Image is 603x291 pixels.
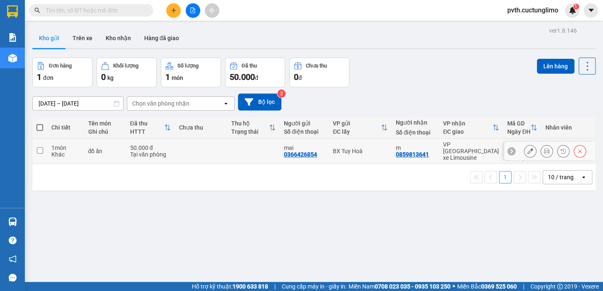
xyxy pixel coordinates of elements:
[32,58,92,87] button: Đơn hàng1đơn
[255,75,258,81] span: đ
[51,151,80,158] div: Khác
[333,120,381,127] div: VP gửi
[130,120,164,127] div: Đã thu
[569,7,576,14] img: icon-new-feature
[453,285,455,288] span: ⚪️
[8,217,17,226] img: warehouse-icon
[396,144,435,151] div: m
[396,129,435,136] div: Số điện thoại
[284,151,317,158] div: 0366426854
[88,148,122,154] div: đồ ăn
[227,117,280,139] th: Toggle SortBy
[223,100,229,107] svg: open
[4,55,10,61] span: environment
[161,58,221,87] button: Số lượng1món
[132,99,189,108] div: Chọn văn phòng nhận
[49,63,72,69] div: Đơn hàng
[584,3,598,18] button: caret-down
[549,26,577,35] div: ver 1.8.146
[179,124,223,131] div: Chưa thu
[88,120,122,127] div: Tên món
[9,274,17,281] span: message
[443,120,492,127] div: VP nhận
[277,89,286,98] sup: 2
[507,141,537,148] div: A4DXZ6LX
[375,283,450,290] strong: 0708 023 035 - 0935 103 250
[284,128,325,135] div: Số điện thoại
[101,72,106,82] span: 0
[51,124,80,131] div: Chi tiết
[37,72,41,82] span: 1
[46,6,143,15] input: Tìm tên, số ĐT hoặc mã đơn
[501,5,565,15] span: pvth.cuctunglimo
[439,117,503,139] th: Toggle SortBy
[284,120,325,127] div: Người gửi
[177,63,199,69] div: Số lượng
[298,75,302,81] span: đ
[238,94,281,111] button: Bộ lọc
[523,282,524,291] span: |
[97,58,157,87] button: Khối lượng0kg
[232,283,268,290] strong: 1900 633 818
[294,72,298,82] span: 0
[192,282,268,291] span: Hỗ trợ kỹ thuật:
[396,151,429,158] div: 0859813641
[130,128,164,135] div: HTTT
[113,63,138,69] div: Khối lượng
[587,7,595,14] span: caret-down
[166,3,181,18] button: plus
[57,45,110,72] li: VP VP [GEOGRAPHIC_DATA] xe Limousine
[499,171,511,183] button: 1
[88,128,122,135] div: Ghi chú
[190,7,196,13] span: file-add
[537,59,574,74] button: Lên hàng
[524,145,536,157] div: Sửa đơn hàng
[8,33,17,42] img: solution-icon
[32,28,66,48] button: Kho gửi
[507,120,530,127] div: Mã GD
[333,128,381,135] div: ĐC lấy
[289,58,349,87] button: Chưa thu0đ
[171,7,177,13] span: plus
[274,282,276,291] span: |
[231,120,269,127] div: Thu hộ
[225,58,285,87] button: Đã thu50.000đ
[186,3,200,18] button: file-add
[507,128,530,135] div: Ngày ĐH
[9,236,17,244] span: question-circle
[9,255,17,263] span: notification
[306,63,327,69] div: Chưa thu
[443,141,499,161] div: VP [GEOGRAPHIC_DATA] xe Limousine
[43,75,53,81] span: đơn
[503,117,541,139] th: Toggle SortBy
[284,144,325,151] div: mai
[4,45,57,54] li: VP BX Tuy Hoà
[172,75,183,81] span: món
[7,5,18,18] img: logo-vxr
[443,128,492,135] div: ĐC giao
[126,117,175,139] th: Toggle SortBy
[557,284,563,289] span: copyright
[4,4,120,35] li: Cúc Tùng Limousine
[231,128,269,135] div: Trạng thái
[396,119,435,126] div: Người nhận
[66,28,99,48] button: Trên xe
[138,28,186,48] button: Hàng đã giao
[34,7,40,13] span: search
[51,144,80,151] div: 1 món
[333,148,387,154] div: BX Tuy Hoà
[574,4,577,10] span: 1
[130,151,171,158] div: Tại văn phòng
[545,124,591,131] div: Nhân viên
[205,3,219,18] button: aim
[548,173,574,181] div: 10 / trang
[107,75,114,81] span: kg
[242,63,257,69] div: Đã thu
[230,72,255,82] span: 50.000
[99,28,138,48] button: Kho nhận
[580,174,587,180] svg: open
[33,97,123,110] input: Select a date range.
[349,282,450,291] span: Miền Nam
[282,282,346,291] span: Cung cấp máy in - giấy in:
[329,117,392,139] th: Toggle SortBy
